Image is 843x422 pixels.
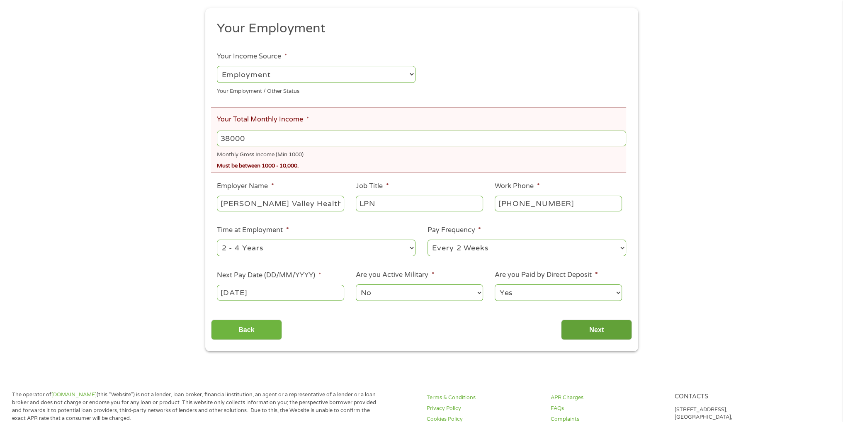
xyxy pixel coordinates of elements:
label: Are you Paid by Direct Deposit [495,271,598,279]
a: APR Charges [551,394,665,402]
input: Back [211,320,282,340]
label: Pay Frequency [428,226,481,235]
label: Your Income Source [217,52,287,61]
a: [DOMAIN_NAME] [51,391,97,398]
label: Next Pay Date (DD/MM/YYYY) [217,271,321,280]
label: Job Title [356,182,389,191]
input: ---Click Here for Calendar --- [217,285,344,301]
h2: Your Employment [217,20,620,37]
a: FAQs [551,405,665,412]
a: Privacy Policy [427,405,541,412]
label: Work Phone [495,182,539,191]
input: Next [561,320,632,340]
a: Terms & Conditions [427,394,541,402]
h4: Contacts [675,393,789,401]
input: Walmart [217,196,344,211]
div: Your Employment / Other Status [217,84,415,95]
input: Cashier [356,196,483,211]
input: (231) 754-4010 [495,196,622,211]
label: Time at Employment [217,226,289,235]
div: Must be between 1000 - 10,000. [217,159,626,170]
label: Your Total Monthly Income [217,115,309,124]
input: 1800 [217,131,626,146]
div: Monthly Gross Income (Min 1000) [217,148,626,159]
label: Employer Name [217,182,274,191]
label: Are you Active Military [356,271,434,279]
